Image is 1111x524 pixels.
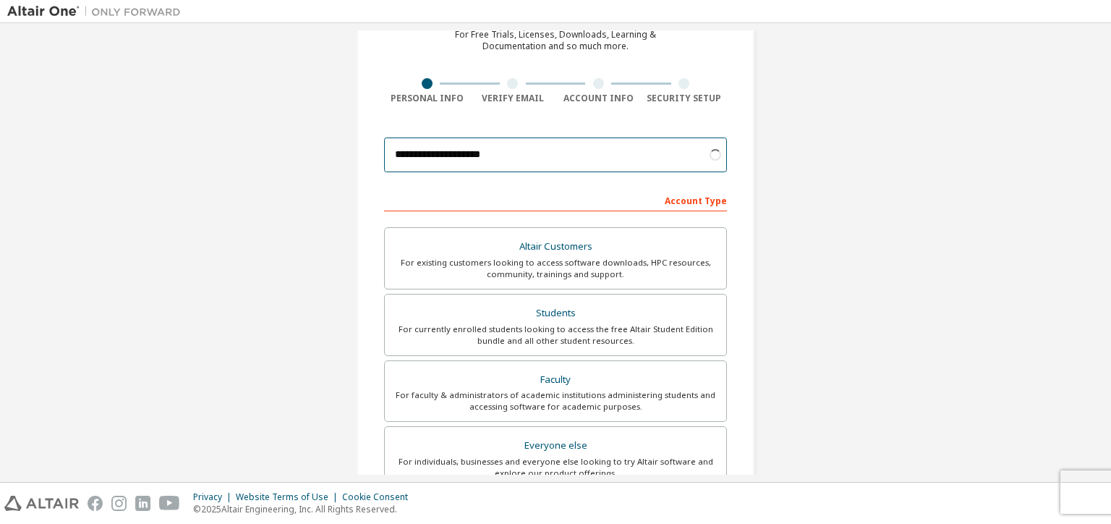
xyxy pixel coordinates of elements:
img: linkedin.svg [135,496,150,511]
img: instagram.svg [111,496,127,511]
div: Everyone else [393,436,718,456]
img: facebook.svg [88,496,103,511]
div: Faculty [393,370,718,390]
img: Altair One [7,4,188,19]
div: Security Setup [642,93,728,104]
div: Website Terms of Use [236,491,342,503]
div: Privacy [193,491,236,503]
div: Altair Customers [393,237,718,257]
div: Verify Email [470,93,556,104]
div: For individuals, businesses and everyone else looking to try Altair software and explore our prod... [393,456,718,479]
div: For Free Trials, Licenses, Downloads, Learning & Documentation and so much more. [455,29,656,52]
div: For faculty & administrators of academic institutions administering students and accessing softwa... [393,389,718,413]
p: © 2025 Altair Engineering, Inc. All Rights Reserved. [193,503,417,515]
img: altair_logo.svg [4,496,79,511]
div: Cookie Consent [342,491,417,503]
img: youtube.svg [159,496,180,511]
div: Students [393,303,718,324]
div: Account Type [384,188,727,211]
div: For existing customers looking to access software downloads, HPC resources, community, trainings ... [393,257,718,280]
div: For currently enrolled students looking to access the free Altair Student Edition bundle and all ... [393,324,718,347]
div: Personal Info [384,93,470,104]
div: Account Info [555,93,642,104]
